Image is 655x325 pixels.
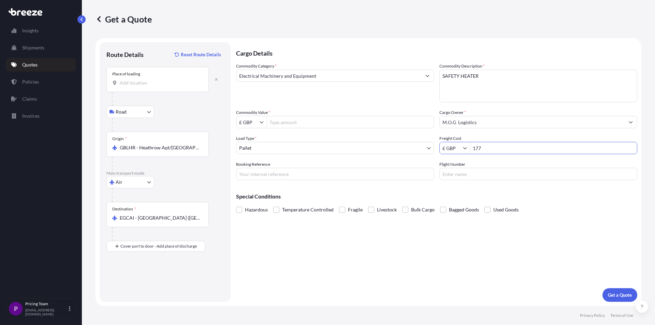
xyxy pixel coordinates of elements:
[181,51,221,58] p: Reset Route Details
[236,168,434,180] input: Your internal reference
[440,116,625,128] input: Full name
[6,75,76,89] a: Policies
[14,305,18,312] span: P
[236,135,257,142] span: Load Type
[439,109,466,116] label: Cargo Owner
[22,27,39,34] p: Insights
[22,78,39,85] p: Policies
[106,106,154,118] button: Select transport
[106,176,154,188] button: Select transport
[236,70,421,82] input: Select a commodity type
[22,95,37,102] p: Claims
[236,161,270,168] label: Booking Reference
[377,205,397,215] span: Livestock
[22,61,38,68] p: Quotes
[282,205,334,215] span: Temperature Controlled
[116,108,127,115] span: Road
[608,292,632,298] p: Get a Quote
[120,144,200,151] input: Origin
[625,116,637,128] button: Show suggestions
[106,50,144,59] p: Route Details
[236,116,260,128] input: Commodity Value
[112,206,136,212] div: Destination
[116,179,122,186] span: Air
[106,171,224,176] p: Main transport mode
[260,119,266,125] button: Show suggestions
[439,168,637,180] input: Enter name
[493,205,519,215] span: Used Goods
[6,58,76,72] a: Quotes
[120,79,200,86] input: Place of loading
[470,142,637,154] input: Enter amount
[120,215,200,221] input: Destination
[411,205,435,215] span: Bulk Cargo
[439,135,461,142] label: Freight Cost
[602,288,637,302] button: Get a Quote
[96,14,152,25] p: Get a Quote
[25,301,68,307] p: Pricing Team
[236,142,434,154] button: Pallet
[22,44,44,51] p: Shipments
[112,136,127,142] div: Origin
[610,313,633,318] a: Terms of Use
[439,161,465,168] label: Flight Number
[236,63,277,70] label: Commodity Category
[25,308,68,316] p: [EMAIL_ADDRESS][DOMAIN_NAME]
[6,92,76,106] a: Claims
[236,194,637,199] p: Special Conditions
[580,313,605,318] a: Privacy Policy
[348,205,363,215] span: Fragile
[6,24,76,38] a: Insights
[245,205,268,215] span: Hazardous
[6,109,76,123] a: Invoices
[439,63,485,70] label: Commodity Description
[440,142,463,154] input: Freight Cost
[239,145,251,151] span: Pallet
[22,113,40,119] p: Invoices
[267,116,434,128] input: Type amount
[463,145,470,151] button: Show suggestions
[112,71,140,77] div: Place of loading
[449,205,479,215] span: Bagged Goods
[236,42,637,63] p: Cargo Details
[171,49,224,60] button: Reset Route Details
[120,243,197,250] span: Cover port to door - Add place of discharge
[106,241,205,252] button: Cover port to door - Add place of discharge
[421,70,434,82] button: Show suggestions
[236,109,270,116] label: Commodity Value
[6,41,76,55] a: Shipments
